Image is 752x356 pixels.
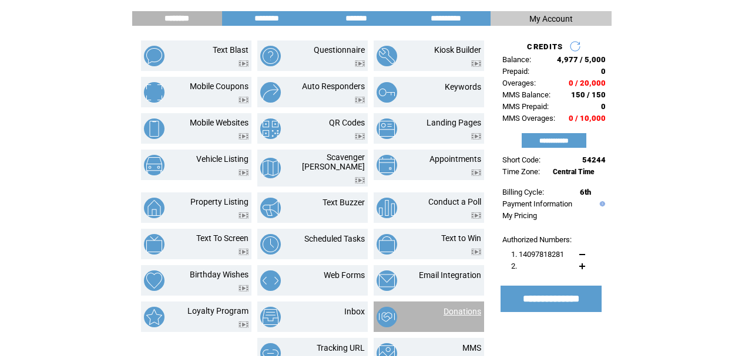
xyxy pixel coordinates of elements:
[344,307,365,316] a: Inbox
[441,233,481,243] a: Text to Win
[471,212,481,219] img: video.png
[323,198,365,207] a: Text Buzzer
[239,321,249,328] img: video.png
[196,154,249,164] a: Vehicle Listing
[471,60,481,67] img: video.png
[260,118,281,139] img: qr-codes.png
[580,188,591,196] span: 6th
[304,234,365,243] a: Scheduled Tasks
[190,118,249,127] a: Mobile Websites
[239,60,249,67] img: video.png
[144,307,164,327] img: loyalty-program.png
[445,82,481,91] a: Keywords
[144,270,164,291] img: birthday-wishes.png
[502,102,549,111] span: MMS Prepaid:
[213,45,249,55] a: Text Blast
[502,79,536,87] span: Overages:
[144,198,164,218] img: property-listing.png
[260,46,281,66] img: questionnaire.png
[502,235,572,244] span: Authorized Numbers:
[502,55,531,64] span: Balance:
[429,154,481,164] a: Appointments
[355,97,365,103] img: video.png
[260,158,281,178] img: scavenger-hunt.png
[557,55,606,64] span: 4,977 / 5,000
[471,249,481,255] img: video.png
[444,307,481,316] a: Donations
[462,343,481,352] a: MMS
[553,168,595,176] span: Central Time
[502,155,540,164] span: Short Code:
[144,46,164,66] img: text-blast.png
[377,82,397,103] img: keywords.png
[329,118,365,127] a: QR Codes
[569,79,606,87] span: 0 / 20,000
[239,133,249,140] img: video.png
[502,67,529,76] span: Prepaid:
[502,199,572,208] a: Payment Information
[355,177,365,184] img: video.png
[355,60,365,67] img: video.png
[377,307,397,327] img: donations.png
[302,152,365,171] a: Scavenger [PERSON_NAME]
[471,133,481,140] img: video.png
[144,234,164,255] img: text-to-screen.png
[239,249,249,255] img: video.png
[190,197,249,206] a: Property Listing
[601,67,606,76] span: 0
[302,82,365,91] a: Auto Responders
[571,90,606,99] span: 150 / 150
[502,114,555,123] span: MMS Overages:
[419,270,481,280] a: Email Integration
[434,45,481,55] a: Kiosk Builder
[502,90,550,99] span: MMS Balance:
[144,155,164,175] img: vehicle-listing.png
[260,307,281,327] img: inbox.png
[427,118,481,127] a: Landing Pages
[239,169,249,176] img: video.png
[511,250,564,259] span: 1. 14097818281
[597,201,605,206] img: help.gif
[428,197,481,206] a: Conduct a Poll
[601,102,606,111] span: 0
[377,270,397,291] img: email-integration.png
[144,82,164,103] img: mobile-coupons.png
[377,234,397,255] img: text-to-win.png
[377,198,397,218] img: conduct-a-poll.png
[471,169,481,176] img: video.png
[260,82,281,103] img: auto-responders.png
[187,306,249,316] a: Loyalty Program
[502,211,537,220] a: My Pricing
[377,46,397,66] img: kiosk-builder.png
[196,233,249,243] a: Text To Screen
[239,97,249,103] img: video.png
[260,198,281,218] img: text-buzzer.png
[529,14,573,23] span: My Account
[190,82,249,91] a: Mobile Coupons
[355,133,365,140] img: video.png
[317,343,365,352] a: Tracking URL
[569,114,606,123] span: 0 / 10,000
[190,270,249,279] a: Birthday Wishes
[527,42,563,51] span: CREDITS
[511,262,517,270] span: 2.
[314,45,365,55] a: Questionnaire
[239,212,249,219] img: video.png
[144,118,164,139] img: mobile-websites.png
[324,270,365,280] a: Web Forms
[377,155,397,175] img: appointments.png
[582,155,606,164] span: 54244
[502,188,544,196] span: Billing Cycle:
[377,118,397,139] img: landing-pages.png
[502,167,540,176] span: Time Zone:
[239,285,249,291] img: video.png
[260,234,281,255] img: scheduled-tasks.png
[260,270,281,291] img: web-forms.png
